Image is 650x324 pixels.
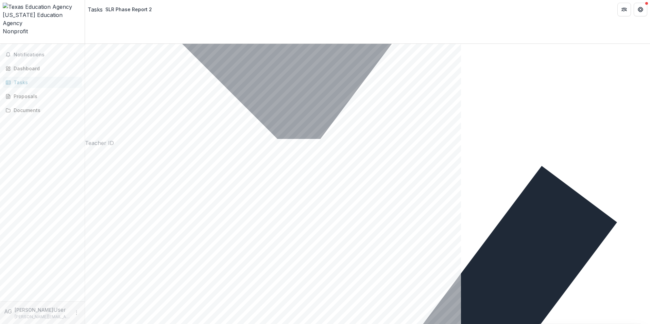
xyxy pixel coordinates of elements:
[634,3,647,16] button: Get Help
[3,49,82,60] button: Notifications
[88,5,103,14] a: Tasks
[3,3,82,11] img: Texas Education Agency
[14,65,76,72] div: Dashboard
[85,140,114,146] span: Teacher ID
[3,63,82,74] a: Dashboard
[3,28,28,35] span: Nonprofit
[53,306,66,314] p: User
[4,307,12,316] div: Alica Garcia
[3,105,82,116] a: Documents
[617,3,631,16] button: Partners
[3,11,82,27] div: [US_STATE] Education Agency
[14,52,79,58] span: Notifications
[14,93,76,100] div: Proposals
[14,107,76,114] div: Documents
[3,77,82,88] a: Tasks
[105,6,152,13] div: SLR Phase Report 2
[88,4,155,14] nav: breadcrumb
[3,91,82,102] a: Proposals
[14,79,76,86] div: Tasks
[15,314,70,320] p: [PERSON_NAME][EMAIL_ADDRESS][PERSON_NAME][DOMAIN_NAME][US_STATE]
[15,306,53,313] p: [PERSON_NAME]
[72,309,81,317] button: More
